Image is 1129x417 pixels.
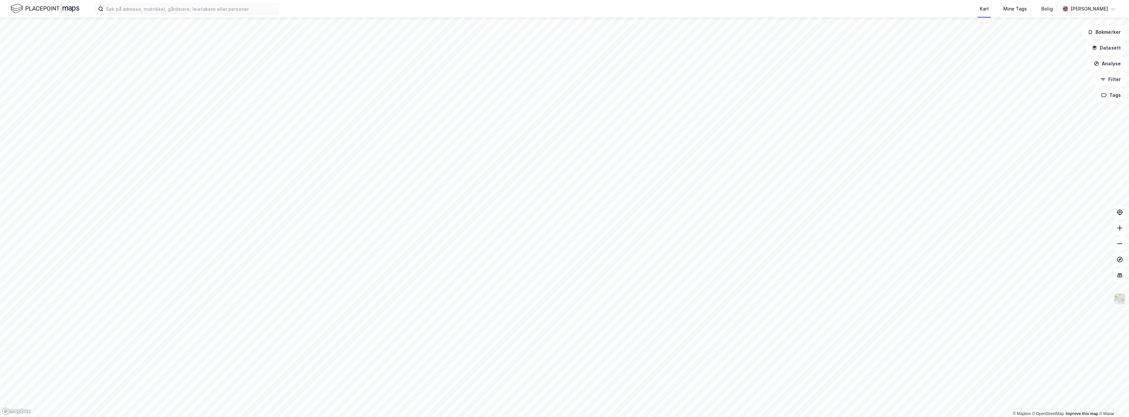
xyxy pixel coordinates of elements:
[1003,5,1027,13] div: Mine Tags
[980,5,989,13] div: Kart
[1096,386,1129,417] iframe: Chat Widget
[1071,5,1108,13] div: [PERSON_NAME]
[1095,73,1126,86] button: Filter
[103,4,279,14] input: Søk på adresse, matrikkel, gårdeiere, leietakere eller personer
[1041,5,1053,13] div: Bolig
[1096,89,1126,102] button: Tags
[1082,26,1126,39] button: Bokmerker
[1096,386,1129,417] div: Kontrollprogram for chat
[1086,41,1126,54] button: Datasett
[11,3,79,14] img: logo.f888ab2527a4732fd821a326f86c7f29.svg
[2,407,31,415] a: Mapbox homepage
[1088,57,1126,70] button: Analyse
[1013,411,1031,416] a: Mapbox
[1032,411,1064,416] a: OpenStreetMap
[1066,411,1098,416] a: Improve this map
[1114,293,1126,305] img: Z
